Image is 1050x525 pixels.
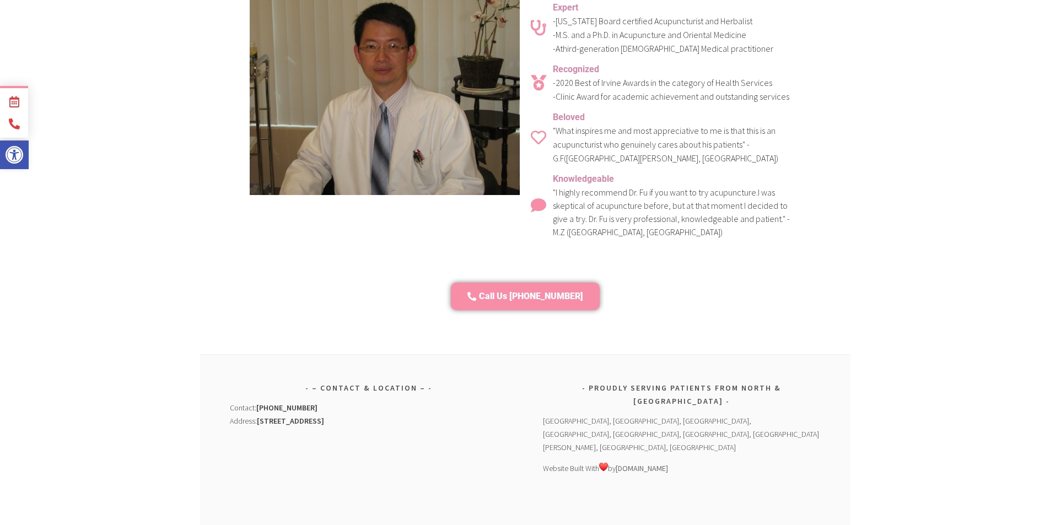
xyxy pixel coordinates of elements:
b: Expert [553,2,578,13]
font: [US_STATE] Board certified Acupuncturist and Herbalist [556,15,752,26]
span: "What inspires me and most appreciative to me is that this is an acupuncturist who genuinely care... [553,125,776,164]
font: - [553,15,556,26]
h3: PROUDLY SERVING PATIENTS FROM NORTH & [GEOGRAPHIC_DATA] [543,381,820,408]
font: I was skeptical of acupuncture before, but at that moment I decided to give a try. Dr. Fu is very... [553,187,788,224]
font: - [553,29,556,40]
span: -A [553,43,560,54]
p: Website Built With by [543,462,820,475]
font: -Clinic Award for academic achievement and outstanding services [553,91,789,102]
b: [PHONE_NUMBER] [256,403,317,413]
font: M.S. and a Ph.D. in Acupuncture and Oriental Medicine [556,29,746,40]
span: " - M.Z ([GEOGRAPHIC_DATA], [GEOGRAPHIC_DATA]) [553,213,790,237]
b: Beloved [553,112,585,122]
font: 2020 Best of Irvine Awards in the category of Health Services [556,77,772,88]
a: Call Us [PHONE_NUMBER] [451,283,600,311]
img: ❤ [599,462,608,471]
div: Contact: Address: [230,401,507,427]
span: ([GEOGRAPHIC_DATA][PERSON_NAME], [GEOGRAPHIC_DATA]) [564,153,778,164]
font: " [553,187,556,198]
span: Call Us [PHONE_NUMBER] [479,291,583,302]
span: - [553,77,556,88]
p: [GEOGRAPHIC_DATA], [GEOGRAPHIC_DATA], [GEOGRAPHIC_DATA], [GEOGRAPHIC_DATA], [GEOGRAPHIC_DATA], [G... [543,414,820,454]
h3: – Contact & Location – [230,381,507,394]
font: third-generation [DEMOGRAPHIC_DATA] Medical practitioner [560,43,773,54]
font: I highly recommend Dr. Fu if you want to try acupuncture. [556,187,758,198]
b: Recognized [553,64,599,74]
b: [STREET_ADDRESS] [257,416,324,426]
a: [DOMAIN_NAME] [616,463,668,473]
b: Knowledgeable [553,174,614,184]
